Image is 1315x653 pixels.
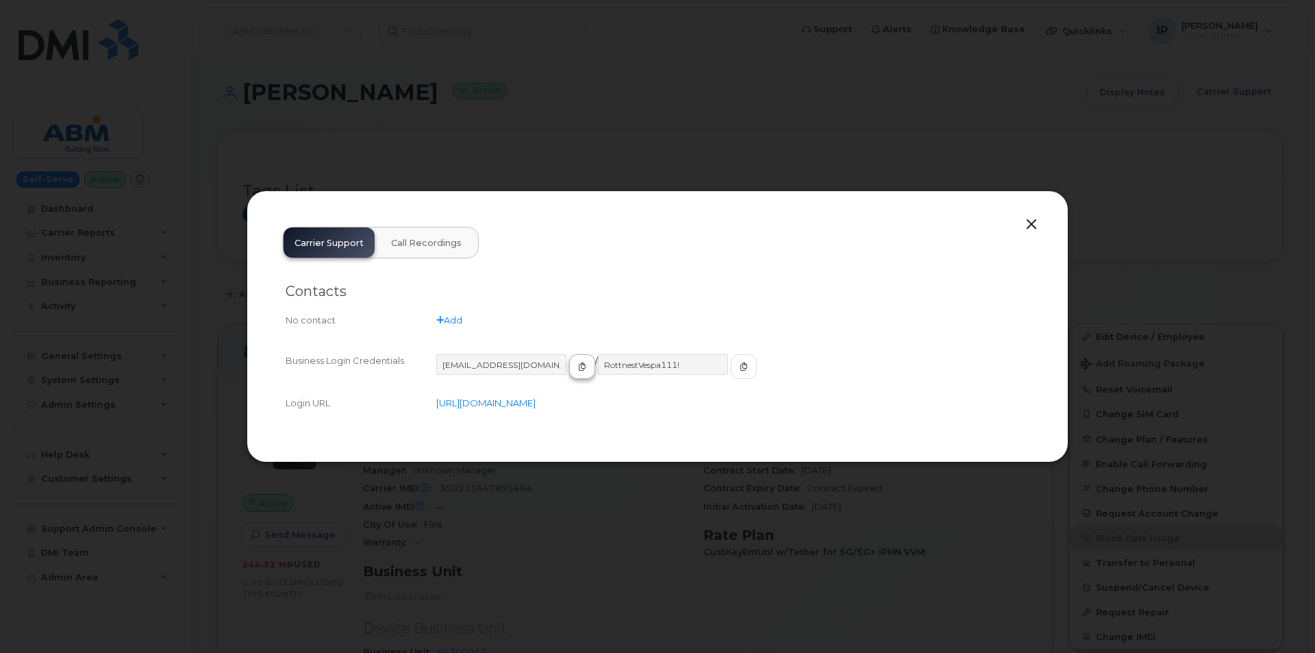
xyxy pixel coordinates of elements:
div: Business Login Credentials [286,354,436,391]
span: Call Recordings [391,238,462,249]
h2: Contacts [286,283,1029,300]
button: copy to clipboard [569,354,595,379]
div: Login URL [286,397,436,410]
div: / [436,354,1029,391]
a: Add [436,315,462,325]
button: copy to clipboard [731,354,757,379]
a: [URL][DOMAIN_NAME] [436,397,536,408]
div: No contact [286,314,436,327]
